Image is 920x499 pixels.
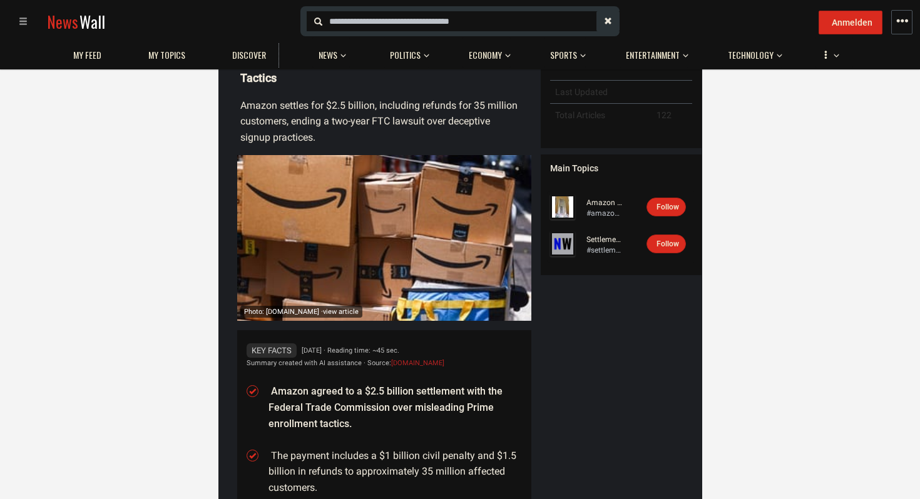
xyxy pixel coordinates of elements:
[323,308,359,316] span: view article
[73,49,101,61] span: My Feed
[268,383,522,431] li: Amazon agreed to a $2.5 billion settlement with the Federal Trade Commission over misleading Prim...
[390,49,421,61] span: Politics
[657,239,679,248] span: Follow
[391,359,444,367] a: [DOMAIN_NAME]
[237,155,531,321] img: Preview image from cnn.com
[550,162,693,174] div: Main Topics
[550,49,577,61] span: Sports
[586,245,624,256] div: #settlement-litigation
[819,11,882,34] button: Anmelden
[586,208,624,219] div: #amazon-company
[832,18,872,28] span: Anmelden
[47,10,78,33] span: News
[550,194,575,219] img: Profile picture of Amazon (company)
[268,448,522,496] li: The payment includes a $1 billion civil penalty and $1.5 billion in refunds to approximately 35 m...
[626,49,680,61] span: Entertainment
[47,10,105,33] a: NewsWall
[722,43,780,68] a: Technology
[586,198,624,208] a: Amazon (company)
[247,345,522,368] div: [DATE] · Reading time: ~45 sec. Summary created with AI assistance · Source:
[232,49,266,61] span: Discover
[384,38,429,68] button: Politics
[469,49,502,61] span: Economy
[728,49,774,61] span: Technology
[79,10,105,33] span: Wall
[148,49,185,61] span: My topics
[722,38,782,68] button: Technology
[312,43,344,68] a: News
[240,306,362,318] div: Photo: [DOMAIN_NAME] ·
[247,343,297,358] span: Key Facts
[550,81,652,104] td: Last Updated
[312,38,350,68] button: News
[544,43,583,68] a: Sports
[657,203,679,211] span: Follow
[652,104,692,127] td: 122
[319,49,337,61] span: News
[586,234,624,245] a: Settlement (litigation)
[463,43,508,68] a: Economy
[237,155,531,321] a: Photo: [DOMAIN_NAME] ·view article
[620,38,688,68] button: Entertainment
[550,104,652,127] td: Total Articles
[463,38,511,68] button: Economy
[544,38,586,68] button: Sports
[620,43,686,68] a: Entertainment
[384,43,427,68] a: Politics
[550,231,575,256] img: Profile picture of Settlement (litigation)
